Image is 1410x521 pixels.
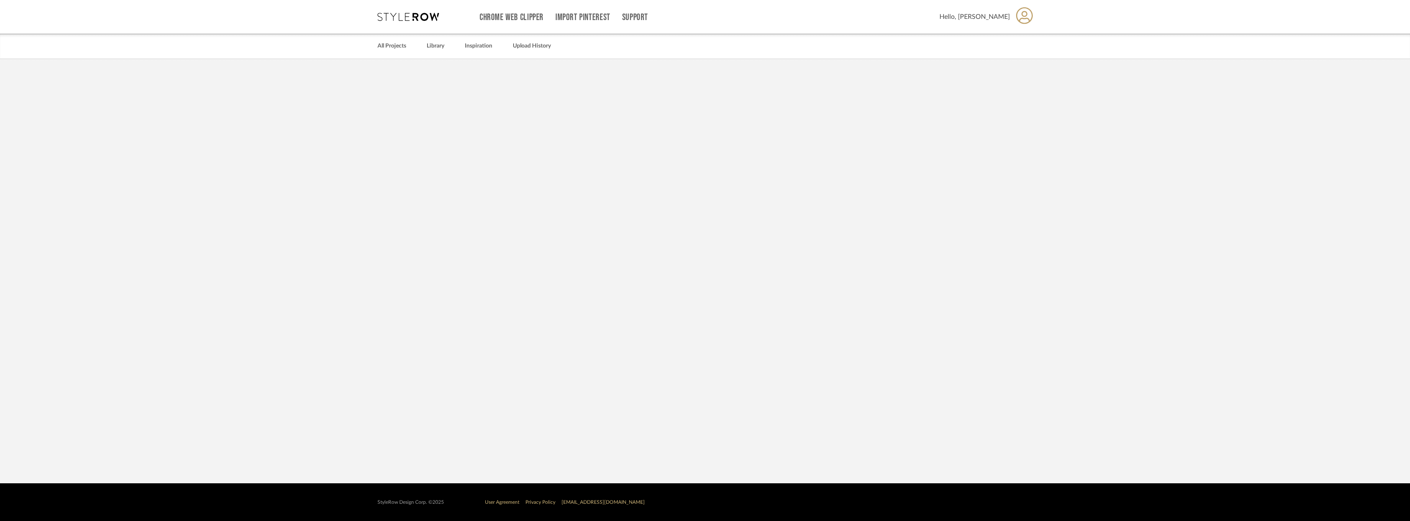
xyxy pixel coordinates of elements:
a: [EMAIL_ADDRESS][DOMAIN_NAME] [562,500,645,505]
a: Privacy Policy [525,500,555,505]
a: Library [427,41,444,52]
a: Import Pinterest [555,14,610,21]
a: Inspiration [465,41,492,52]
a: All Projects [378,41,406,52]
span: Hello, [PERSON_NAME] [939,12,1010,22]
a: Chrome Web Clipper [480,14,544,21]
a: User Agreement [485,500,519,505]
a: Upload History [513,41,551,52]
div: StyleRow Design Corp. ©2025 [378,499,444,505]
a: Support [622,14,648,21]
